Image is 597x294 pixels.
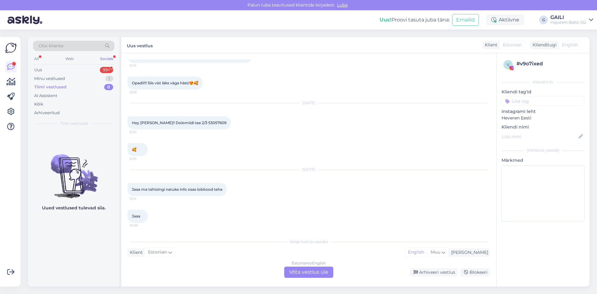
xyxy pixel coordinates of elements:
[502,133,577,140] input: Lisa nimi
[410,268,458,277] div: Arhiveeri vestlus
[132,120,226,125] span: Hey [PERSON_NAME]!! Dolomiidi tee 2/3 53057609
[129,156,153,161] span: 21:01
[99,55,114,63] div: Socials
[132,81,198,85] span: Opadii!!! Siis vist läks väga hästi😍🥰
[502,124,585,130] p: Kliendi nimi
[34,67,42,73] div: Uus
[5,42,17,54] img: Askly Logo
[34,93,57,99] div: AI Assistent
[127,41,153,49] label: Uus vestlus
[39,43,63,49] span: Otsi kliente
[460,268,490,277] div: Blokeeri
[104,84,113,90] div: 0
[127,249,143,256] div: Klient
[405,248,427,257] div: English
[502,108,585,115] p: Instagrami leht
[507,62,509,67] span: v
[550,15,586,20] div: GAILI
[42,205,106,211] p: Uued vestlused tulevad siia.
[486,14,524,26] div: Aktiivne
[33,55,40,63] div: All
[127,239,490,245] div: Valige keel ja vastake
[530,42,557,48] div: Klienditugi
[516,60,583,68] div: # v9o7ixed
[34,110,60,116] div: Arhiveeritud
[127,100,490,106] div: [DATE]
[502,115,585,121] p: Heveren Eesti
[34,101,43,107] div: Kõik
[539,16,548,24] div: G
[502,79,585,85] div: Kliendi info
[60,121,88,126] span: Tiimi vestlused
[129,196,153,201] span: 12:14
[132,147,137,152] span: 🥰
[132,214,140,218] span: Jaaa
[284,267,333,278] div: Võta vestlus üle
[129,130,153,134] span: 21:01
[380,17,391,23] b: Uus!
[292,260,326,266] div: Estonian to English
[129,63,153,68] span: 12:12
[105,76,113,82] div: 1
[449,249,488,256] div: [PERSON_NAME]
[452,14,479,26] button: Emailid
[335,2,349,8] span: Luba
[380,16,450,24] div: Proovi tasuta juba täna:
[34,84,67,90] div: Tiimi vestlused
[562,42,578,48] span: English
[482,42,497,48] div: Klient
[64,55,75,63] div: Web
[502,96,585,106] input: Lisa tag
[132,187,222,192] span: Jaaa ma tahtsingi natuke info osas lobitood teha
[127,167,490,172] div: [DATE]
[550,20,586,25] div: Insystem Baltic OÜ
[502,157,585,164] p: Märkmed
[550,15,593,25] a: GAILIInsystem Baltic OÜ
[28,143,119,199] img: No chats
[502,89,585,95] p: Kliendi tag'id
[129,90,153,95] span: 22:16
[100,67,113,73] div: 99+
[431,249,440,255] span: Muu
[503,42,522,48] span: Estonian
[129,223,153,228] span: 22:06
[148,249,167,256] span: Estonian
[502,148,585,153] div: [PERSON_NAME]
[34,76,65,82] div: Minu vestlused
